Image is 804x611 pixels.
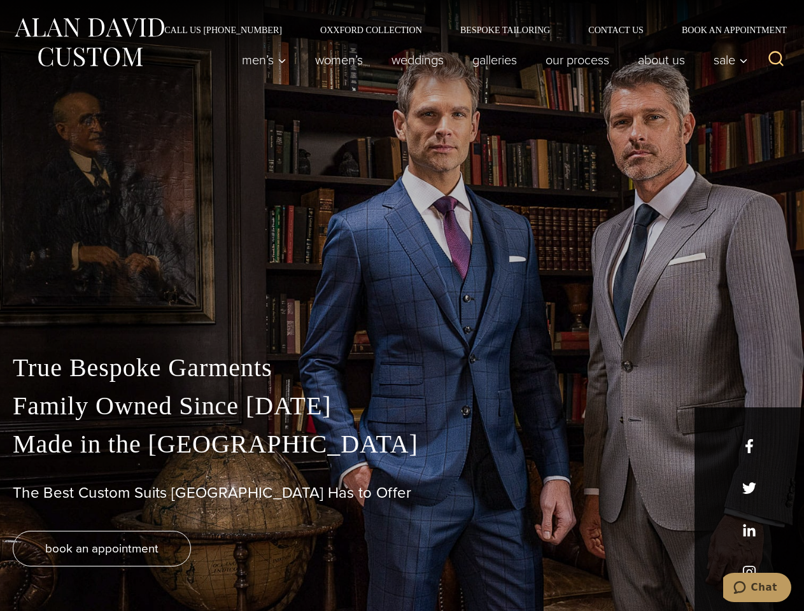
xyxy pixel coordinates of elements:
nav: Secondary Navigation [145,25,791,34]
a: book an appointment [13,531,191,566]
a: Galleries [458,47,532,73]
a: Women’s [301,47,377,73]
a: Book an Appointment [663,25,791,34]
nav: Primary Navigation [228,47,755,73]
a: weddings [377,47,458,73]
a: Oxxford Collection [301,25,441,34]
img: Alan David Custom [13,14,166,71]
button: Sale sub menu toggle [700,47,755,73]
a: About Us [624,47,700,73]
a: Our Process [532,47,624,73]
iframe: Opens a widget where you can chat to one of our agents [723,573,791,605]
a: Call Us [PHONE_NUMBER] [145,25,301,34]
button: View Search Form [761,45,791,75]
a: Bespoke Tailoring [441,25,569,34]
p: True Bespoke Garments Family Owned Since [DATE] Made in the [GEOGRAPHIC_DATA] [13,349,791,463]
a: Contact Us [569,25,663,34]
span: book an appointment [45,539,159,558]
button: Men’s sub menu toggle [228,47,301,73]
h1: The Best Custom Suits [GEOGRAPHIC_DATA] Has to Offer [13,484,791,502]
